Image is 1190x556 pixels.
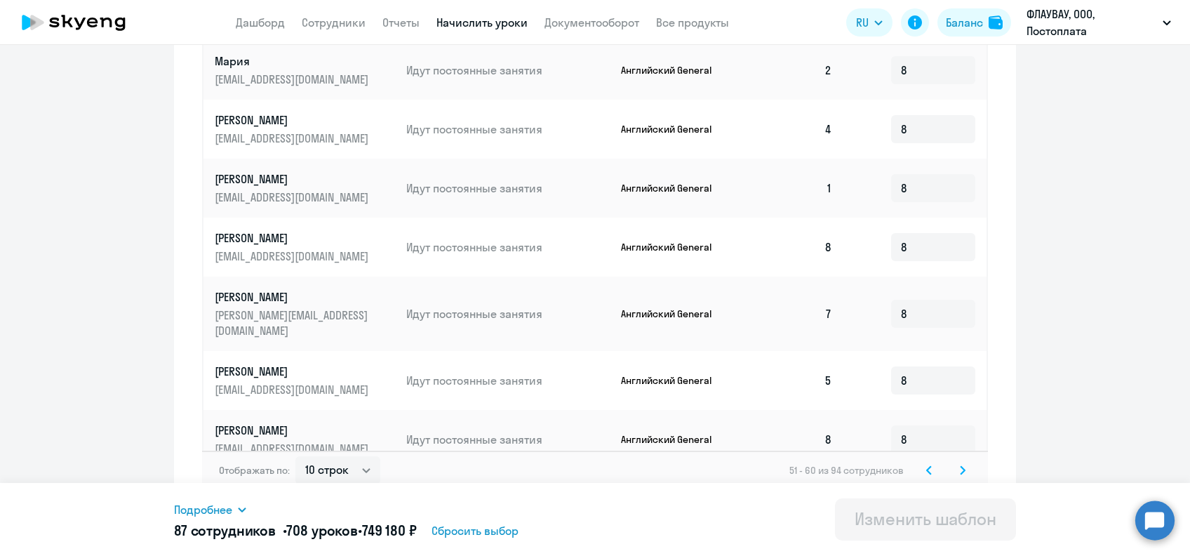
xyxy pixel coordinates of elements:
a: Мария[EMAIL_ADDRESS][DOMAIN_NAME] [215,53,395,87]
a: [PERSON_NAME][EMAIL_ADDRESS][DOMAIN_NAME] [215,230,395,264]
h5: 87 сотрудников • • [174,521,416,541]
span: RU [856,14,869,31]
p: [PERSON_NAME][EMAIL_ADDRESS][DOMAIN_NAME] [215,307,372,338]
p: [EMAIL_ADDRESS][DOMAIN_NAME] [215,441,372,456]
p: [PERSON_NAME] [215,230,372,246]
p: [PERSON_NAME] [215,364,372,379]
td: 8 [745,410,843,469]
td: 1 [745,159,843,218]
p: Мария [215,53,372,69]
p: Английский General [621,123,726,135]
a: Все продукты [656,15,729,29]
a: [PERSON_NAME][EMAIL_ADDRESS][DOMAIN_NAME] [215,423,395,456]
button: Изменить шаблон [835,498,1016,541]
td: 7 [745,277,843,351]
p: Идут постоянные занятия [406,62,610,78]
td: 4 [745,100,843,159]
p: [EMAIL_ADDRESS][DOMAIN_NAME] [215,249,372,264]
p: [PERSON_NAME] [215,171,372,187]
p: Идут постоянные занятия [406,432,610,447]
a: Сотрудники [302,15,366,29]
span: Подробнее [174,501,232,518]
button: RU [846,8,893,37]
span: Отображать по: [219,464,290,477]
td: 8 [745,218,843,277]
p: Английский General [621,307,726,320]
div: Баланс [946,14,983,31]
div: Изменить шаблон [855,508,996,530]
a: Начислить уроки [436,15,528,29]
p: Английский General [621,182,726,194]
p: Идут постоянные занятия [406,180,610,196]
p: Идут постоянные занятия [406,306,610,322]
button: Балансbalance [937,8,1011,37]
a: [PERSON_NAME][EMAIL_ADDRESS][DOMAIN_NAME] [215,364,395,397]
p: [PERSON_NAME] [215,112,372,128]
span: 51 - 60 из 94 сотрудников [789,464,904,477]
button: ФЛАУВАУ, ООО, Постоплата [1019,6,1178,39]
p: [EMAIL_ADDRESS][DOMAIN_NAME] [215,382,372,397]
a: [PERSON_NAME][EMAIL_ADDRESS][DOMAIN_NAME] [215,171,395,205]
p: [EMAIL_ADDRESS][DOMAIN_NAME] [215,72,372,87]
a: [PERSON_NAME][PERSON_NAME][EMAIL_ADDRESS][DOMAIN_NAME] [215,289,395,338]
p: [EMAIL_ADDRESS][DOMAIN_NAME] [215,190,372,205]
p: Английский General [621,241,726,253]
span: 708 уроков [286,522,358,539]
a: Отчеты [382,15,420,29]
td: 5 [745,351,843,410]
p: [EMAIL_ADDRESS][DOMAIN_NAME] [215,131,372,146]
img: balance [989,15,1003,29]
a: Документооборот [544,15,639,29]
a: Дашборд [236,15,285,29]
p: Идут постоянные занятия [406,239,610,255]
p: Английский General [621,64,726,77]
td: 2 [745,41,843,100]
p: Английский General [621,374,726,387]
span: Сбросить выбор [432,522,519,539]
a: [PERSON_NAME][EMAIL_ADDRESS][DOMAIN_NAME] [215,112,395,146]
p: Идут постоянные занятия [406,121,610,137]
p: Английский General [621,433,726,446]
p: ФЛАУВАУ, ООО, Постоплата [1027,6,1157,39]
p: Идут постоянные занятия [406,373,610,388]
p: [PERSON_NAME] [215,289,372,305]
span: 749 180 ₽ [362,522,417,539]
p: [PERSON_NAME] [215,423,372,438]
